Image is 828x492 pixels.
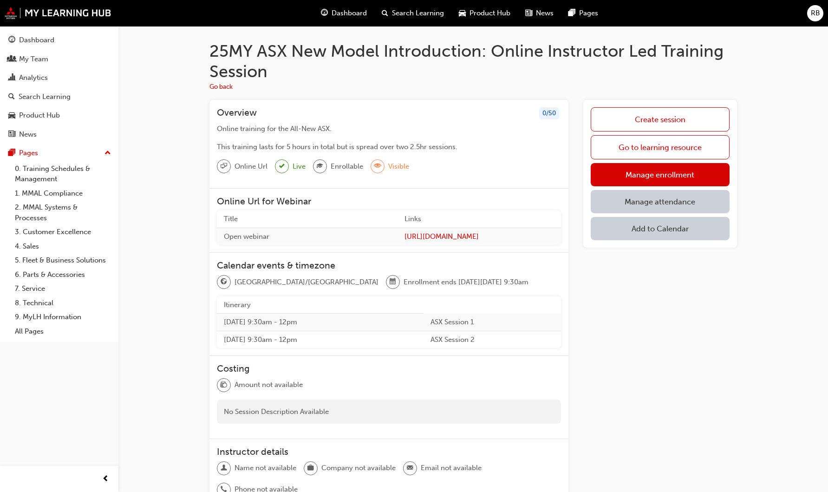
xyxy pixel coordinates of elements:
[4,144,115,162] button: Pages
[217,143,457,151] span: This training lasts for 5 hours in total but is spread over two 2.5hr sessions.
[11,225,115,239] a: 3. Customer Excellence
[518,4,561,23] a: news-iconNews
[217,196,561,207] h3: Online Url for Webinar
[591,163,730,186] a: Manage enrollment
[104,147,111,159] span: up-icon
[19,35,54,46] div: Dashboard
[536,8,554,19] span: News
[217,331,424,348] td: [DATE] 9:30am - 12pm
[307,462,314,474] span: briefcase-icon
[321,463,396,473] span: Company not available
[5,7,111,19] img: mmal
[235,380,303,390] span: Amount not available
[19,110,60,121] div: Product Hub
[539,107,559,120] div: 0 / 50
[4,69,115,86] a: Analytics
[4,51,115,68] a: My Team
[8,74,15,82] span: chart-icon
[19,54,48,65] div: My Team
[293,161,306,172] span: Live
[19,92,71,102] div: Search Learning
[8,55,15,64] span: people-icon
[321,7,328,19] span: guage-icon
[404,231,554,242] a: [URL][DOMAIN_NAME]
[19,72,48,83] div: Analytics
[217,210,398,228] th: Title
[8,131,15,139] span: news-icon
[221,276,227,288] span: globe-icon
[221,379,227,391] span: money-icon
[8,36,15,45] span: guage-icon
[807,5,823,21] button: RB
[451,4,518,23] a: car-iconProduct Hub
[221,160,227,172] span: sessionType_ONLINE_URL-icon
[11,186,115,201] a: 1. MMAL Compliance
[217,125,332,133] span: Online training for the All-New ASX.
[313,4,374,23] a: guage-iconDashboard
[382,7,388,19] span: search-icon
[217,446,561,457] h3: Instructor details
[317,160,323,172] span: graduationCap-icon
[579,8,598,19] span: Pages
[331,161,363,172] span: Enrollable
[217,296,424,314] th: Itinerary
[390,276,396,288] span: calendar-icon
[561,4,606,23] a: pages-iconPages
[388,161,409,172] span: Visible
[11,200,115,225] a: 2. MMAL Systems & Processes
[332,8,367,19] span: Dashboard
[209,82,233,92] button: Go back
[11,324,115,339] a: All Pages
[407,462,413,474] span: email-icon
[591,217,730,240] button: Add to Calendar
[235,277,378,288] span: [GEOGRAPHIC_DATA]/[GEOGRAPHIC_DATA]
[591,107,730,131] a: Create session
[235,161,267,172] span: Online Url
[19,129,37,140] div: News
[568,7,575,19] span: pages-icon
[217,363,561,374] h3: Costing
[217,107,257,120] h3: Overview
[11,268,115,282] a: 6. Parts & Accessories
[4,126,115,143] a: News
[374,4,451,23] a: search-iconSearch Learning
[459,7,466,19] span: car-icon
[235,463,296,473] span: Name not available
[525,7,532,19] span: news-icon
[209,41,737,81] h1: 25MY ASX New Model Introduction: Online Instructor Led Training Session
[424,314,561,331] td: ASX Session 1
[102,473,109,485] span: prev-icon
[11,282,115,296] a: 7. Service
[11,310,115,324] a: 9. MyLH Information
[11,253,115,268] a: 5. Fleet & Business Solutions
[11,162,115,186] a: 0. Training Schedules & Management
[217,400,561,424] div: No Session Description Available
[421,463,482,473] span: Email not available
[19,148,38,158] div: Pages
[591,135,730,159] a: Go to learning resource
[4,32,115,49] a: Dashboard
[374,160,381,172] span: eye-icon
[4,88,115,105] a: Search Learning
[4,30,115,144] button: DashboardMy TeamAnalyticsSearch LearningProduct HubNews
[8,93,15,101] span: search-icon
[811,8,820,19] span: RB
[469,8,510,19] span: Product Hub
[4,107,115,124] a: Product Hub
[404,277,528,288] span: Enrollment ends [DATE][DATE] 9:30am
[11,296,115,310] a: 8. Technical
[217,314,424,331] td: [DATE] 9:30am - 12pm
[591,190,730,213] a: Manage attendance
[279,161,285,172] span: tick-icon
[424,331,561,348] td: ASX Session 2
[11,239,115,254] a: 4. Sales
[398,210,561,228] th: Links
[8,112,15,120] span: car-icon
[224,232,269,241] span: Open webinar
[392,8,444,19] span: Search Learning
[217,260,561,271] h3: Calendar events & timezone
[8,149,15,157] span: pages-icon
